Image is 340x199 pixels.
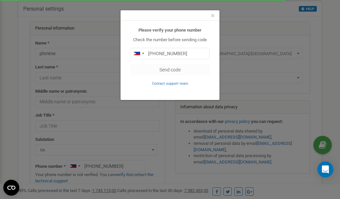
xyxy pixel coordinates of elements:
div: Open Intercom Messenger [317,161,333,177]
button: Open CMP widget [3,180,19,196]
button: Send code [130,64,210,75]
button: Close [211,12,214,19]
div: Telephone country code [131,48,146,59]
p: Check the number before sending code [130,37,210,43]
b: Please verify your phone number [138,28,202,33]
span: × [211,12,214,20]
a: Contact support team [152,81,188,86]
input: 0905 123 4567 [130,48,210,59]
